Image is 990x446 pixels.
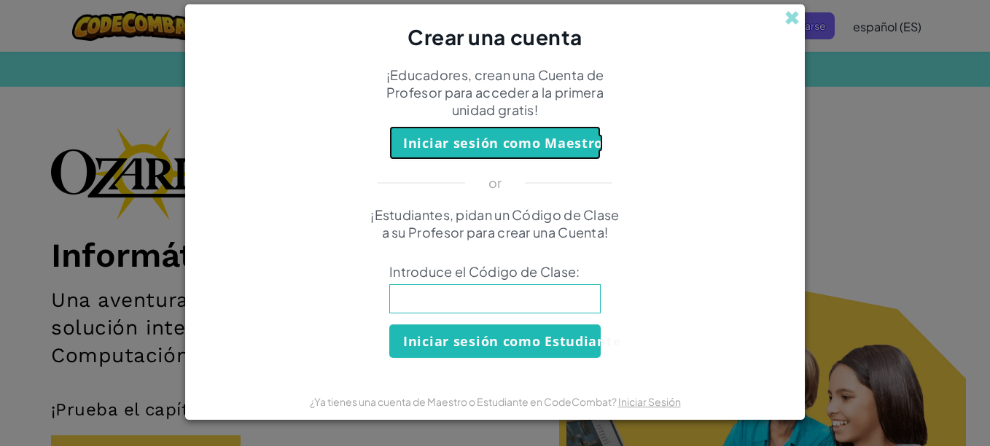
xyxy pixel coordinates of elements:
[618,395,681,408] a: Iniciar Sesión
[389,324,601,358] button: Iniciar sesión como Estudiante
[367,206,623,241] p: ¡Estudiantes, pidan un Código de Clase a su Profesor para crear una Cuenta!
[310,395,618,408] span: ¿Ya tienes una cuenta de Maestro o Estudiante en CodeCombat?
[389,263,601,281] span: Introduce el Código de Clase:
[389,126,601,160] button: Iniciar sesión como Maestro
[367,66,623,119] p: ¡Educadores, crean una Cuenta de Profesor para acceder a la primera unidad gratis!
[408,24,582,50] span: Crear una cuenta
[488,174,502,192] p: or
